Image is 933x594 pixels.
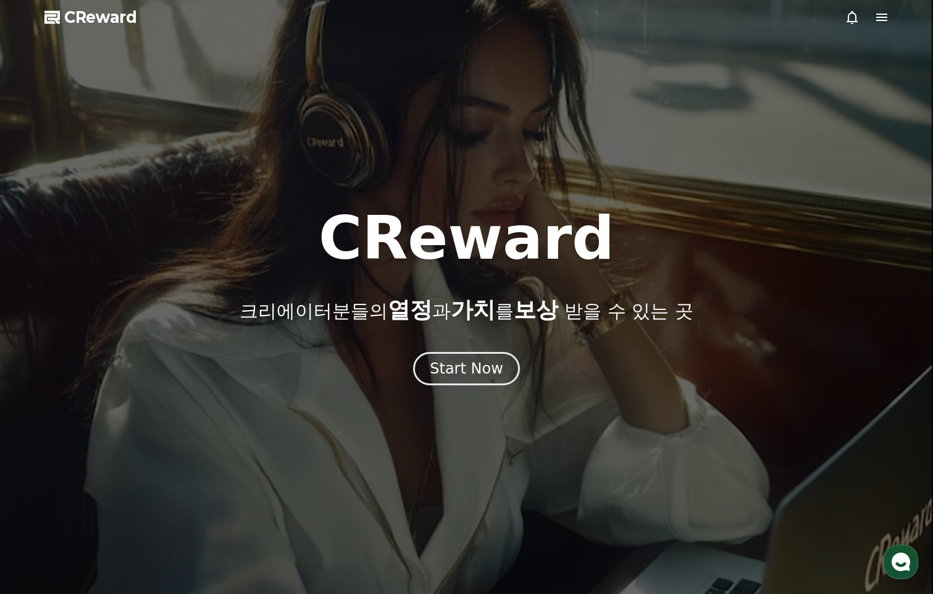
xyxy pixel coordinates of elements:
[413,364,520,376] a: Start Now
[319,209,614,268] h1: CReward
[514,297,558,322] span: 보상
[240,298,693,322] p: 크리에이터분들의 과 를 받을 수 있는 곳
[430,359,503,379] div: Start Now
[64,7,137,27] span: CReward
[44,7,137,27] a: CReward
[451,297,495,322] span: 가치
[413,352,520,385] button: Start Now
[388,297,432,322] span: 열정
